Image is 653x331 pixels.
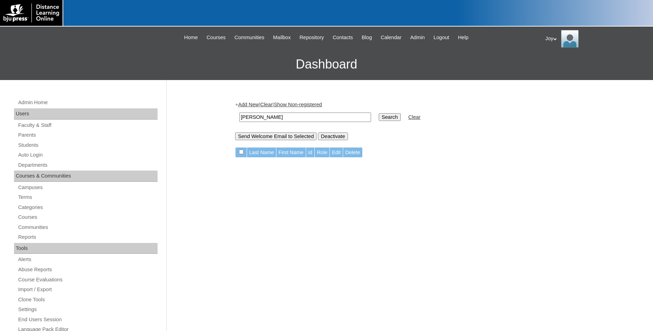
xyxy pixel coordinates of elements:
[430,34,453,42] a: Logout
[17,295,158,304] a: Clone Tools
[274,102,322,107] a: Show Non-registered
[434,34,449,42] span: Logout
[343,147,362,158] td: Delete
[315,147,329,158] td: Role
[408,114,421,120] a: Clear
[231,34,268,42] a: Communities
[17,255,158,264] a: Alerts
[276,147,306,158] td: First Name
[184,34,198,42] span: Home
[407,34,428,42] a: Admin
[333,34,353,42] span: Contacts
[238,102,259,107] a: Add New
[203,34,229,42] a: Courses
[17,203,158,212] a: Categories
[14,243,158,254] div: Tools
[17,233,158,242] a: Reports
[14,108,158,120] div: Users
[206,34,226,42] span: Courses
[234,34,264,42] span: Communities
[306,147,314,158] td: Id
[17,305,158,314] a: Settings
[3,49,650,80] h3: Dashboard
[3,3,59,22] img: logo-white.png
[17,223,158,232] a: Communities
[17,151,158,159] a: Auto Login
[270,34,295,42] a: Mailbox
[455,34,472,42] a: Help
[17,315,158,324] a: End Users Session
[410,34,425,42] span: Admin
[377,34,405,42] a: Calendar
[561,30,579,48] img: Joy Dantz
[296,34,327,42] a: Repository
[17,213,158,222] a: Courses
[330,147,343,158] td: Edit
[17,98,158,107] a: Admin Home
[17,183,158,192] a: Campuses
[329,34,356,42] a: Contacts
[381,34,401,42] span: Calendar
[235,101,581,140] div: + | |
[379,113,400,121] input: Search
[235,132,317,140] input: Send Welcome Email to Selected
[273,34,291,42] span: Mailbox
[545,30,646,48] div: Joy
[247,147,276,158] td: Last Name
[17,121,158,130] a: Faculty & Staff
[362,34,372,42] span: Blog
[17,275,158,284] a: Course Evaluations
[17,265,158,274] a: Abuse Reports
[239,113,371,122] input: Search
[318,132,348,140] input: Deactivate
[358,34,375,42] a: Blog
[17,285,158,294] a: Import / Export
[458,34,469,42] span: Help
[17,131,158,139] a: Parents
[299,34,324,42] span: Repository
[17,161,158,170] a: Departments
[17,141,158,150] a: Students
[181,34,201,42] a: Home
[14,171,158,182] div: Courses & Communities
[260,102,273,107] a: Clear
[17,193,158,202] a: Terms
